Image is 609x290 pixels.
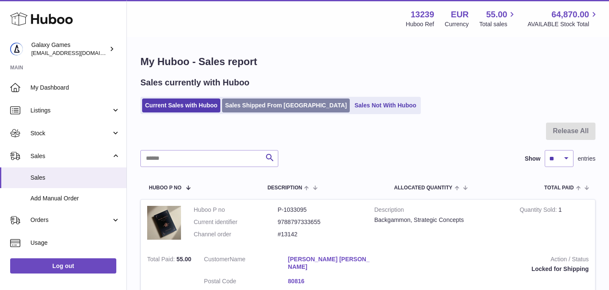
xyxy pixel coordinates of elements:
a: 64,870.00 AVAILABLE Stock Total [527,9,599,28]
a: 80816 [288,277,372,285]
span: Total paid [544,185,574,191]
dt: Channel order [194,230,278,238]
a: [PERSON_NAME] [PERSON_NAME] [288,255,372,271]
span: ALLOCATED Quantity [394,185,453,191]
span: AVAILABLE Stock Total [527,20,599,28]
a: Sales Not With Huboo [351,98,419,112]
strong: Total Paid [147,256,176,265]
a: 55.00 Total sales [479,9,517,28]
span: Usage [30,239,120,247]
span: Description [267,185,302,191]
div: Backgammon, Strategic Concepts [374,216,507,224]
img: 1740399091.jpg [147,206,181,240]
span: Add Manual Order [30,194,120,202]
strong: Quantity Sold [520,206,559,215]
div: Galaxy Games [31,41,107,57]
span: Total sales [479,20,517,28]
span: 64,870.00 [551,9,589,20]
strong: 13239 [411,9,434,20]
dd: P-1033095 [278,206,362,214]
h2: Sales currently with Huboo [140,77,250,88]
dt: Current identifier [194,218,278,226]
span: Listings [30,107,111,115]
strong: Description [374,206,507,216]
dt: Huboo P no [194,206,278,214]
div: Locked for Shipping [384,265,589,273]
a: Current Sales with Huboo [142,98,220,112]
div: Currency [445,20,469,28]
div: Huboo Ref [406,20,434,28]
span: My Dashboard [30,84,120,92]
dt: Name [204,255,288,274]
a: Log out [10,258,116,274]
dd: #13142 [278,230,362,238]
span: entries [578,155,595,163]
label: Show [525,155,540,163]
span: Sales [30,152,111,160]
span: 55.00 [486,9,507,20]
a: Sales Shipped From [GEOGRAPHIC_DATA] [222,98,350,112]
span: Orders [30,216,111,224]
h1: My Huboo - Sales report [140,55,595,68]
td: 1 [513,200,595,249]
span: [EMAIL_ADDRESS][DOMAIN_NAME] [31,49,124,56]
dt: Postal Code [204,277,288,287]
span: Huboo P no [149,185,181,191]
span: Customer [204,256,230,263]
strong: EUR [451,9,469,20]
span: Sales [30,174,120,182]
span: Stock [30,129,111,137]
strong: Action / Status [384,255,589,265]
img: shop@backgammongalaxy.com [10,43,23,55]
dd: 9788797333655 [278,218,362,226]
span: 55.00 [176,256,191,263]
